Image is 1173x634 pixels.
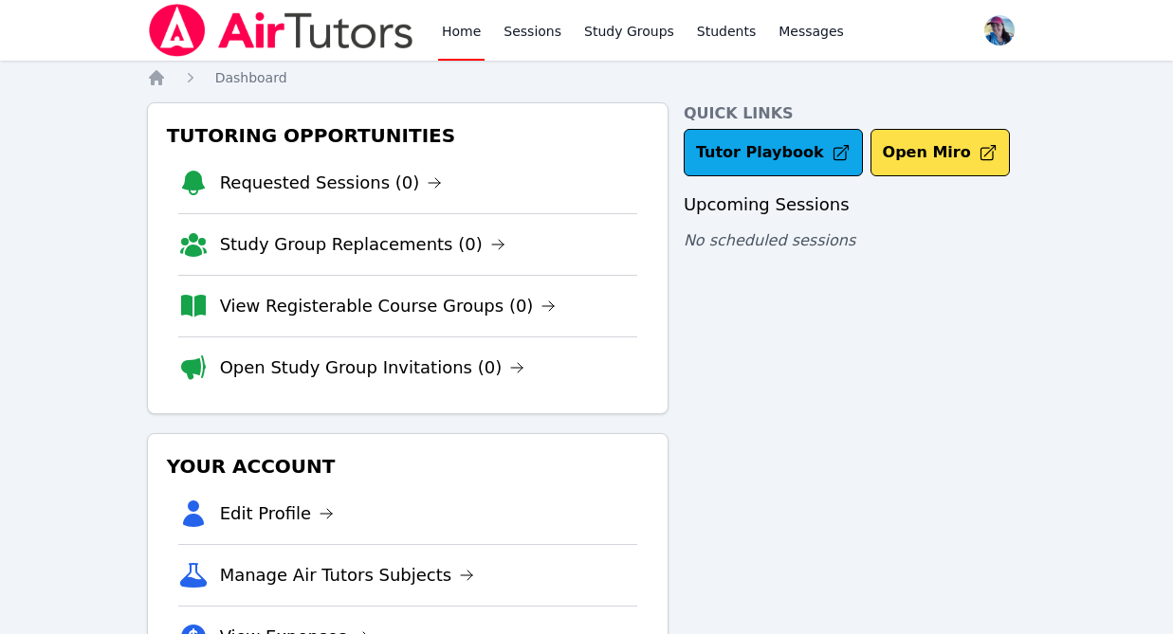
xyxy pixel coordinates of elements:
span: Messages [779,22,844,41]
h3: Your Account [163,449,652,483]
a: Open Study Group Invitations (0) [220,354,525,381]
h3: Tutoring Opportunities [163,118,652,153]
h3: Upcoming Sessions [684,191,1027,218]
img: Air Tutors [147,4,415,57]
a: Requested Sessions (0) [220,170,443,196]
a: Tutor Playbook [684,129,863,176]
span: No scheduled sessions [684,231,855,249]
h4: Quick Links [684,102,1027,125]
nav: Breadcrumb [147,68,1027,87]
a: Edit Profile [220,500,335,527]
span: Dashboard [215,70,287,85]
a: View Registerable Course Groups (0) [220,293,557,319]
a: Study Group Replacements (0) [220,231,505,258]
button: Open Miro [871,129,1010,176]
a: Manage Air Tutors Subjects [220,562,475,589]
a: Dashboard [215,68,287,87]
